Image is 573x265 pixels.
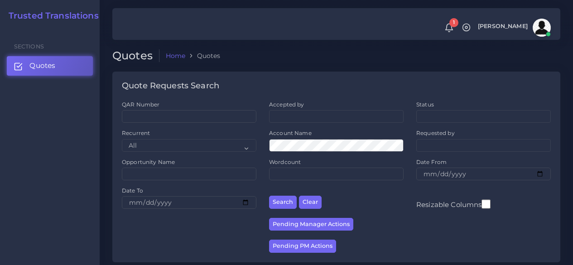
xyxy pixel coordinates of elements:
label: Wordcount [269,158,301,166]
button: Pending PM Actions [269,240,336,253]
label: Account Name [269,129,312,137]
button: Clear [299,196,322,209]
span: Sections [14,43,44,50]
button: Pending Manager Actions [269,218,353,231]
button: Search [269,196,297,209]
label: Date From [416,158,447,166]
a: 1 [441,23,457,33]
img: avatar [533,19,551,37]
input: Resizable Columns [482,198,491,210]
span: 1 [449,18,458,27]
h4: Quote Requests Search [122,81,219,91]
label: Resizable Columns [416,198,491,210]
span: Quotes [29,61,55,71]
label: Opportunity Name [122,158,175,166]
a: Quotes [7,56,93,75]
li: Quotes [185,51,220,60]
a: Home [166,51,186,60]
a: [PERSON_NAME]avatar [473,19,554,37]
label: Status [416,101,434,108]
label: Accepted by [269,101,304,108]
label: Date To [122,187,143,194]
label: Recurrent [122,129,150,137]
h2: Quotes [112,49,159,63]
a: Trusted Translations [2,11,99,21]
label: Requested by [416,129,455,137]
span: [PERSON_NAME] [478,24,528,29]
label: QAR Number [122,101,159,108]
